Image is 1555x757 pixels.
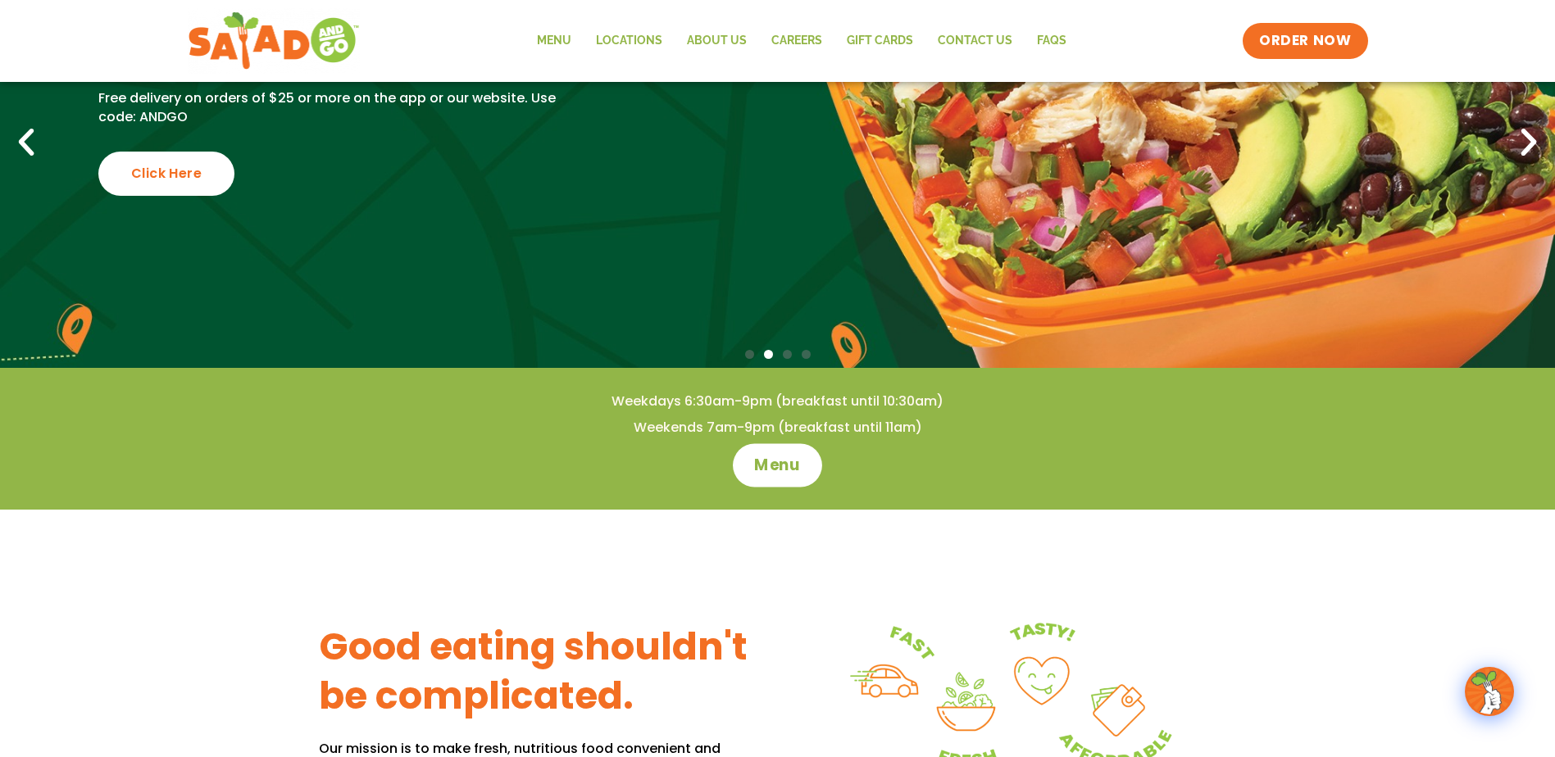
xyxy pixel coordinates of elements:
[1466,669,1512,714] img: wpChatIcon
[188,8,361,74] img: new-SAG-logo-768×292
[525,22,1079,60] nav: Menu
[1511,125,1547,161] div: Next slide
[764,350,773,359] span: Go to slide 2
[754,455,801,476] span: Menu
[33,419,1522,437] h4: Weekends 7am-9pm (breakfast until 11am)
[783,350,792,359] span: Go to slide 3
[745,350,754,359] span: Go to slide 1
[733,443,822,487] a: Menu
[834,22,925,60] a: GIFT CARDS
[1259,31,1351,51] span: ORDER NOW
[8,125,44,161] div: Previous slide
[33,392,1522,410] h4: Weekdays 6:30am-9pm (breakfast until 10:30am)
[925,22,1025,60] a: Contact Us
[525,22,584,60] a: Menu
[319,623,778,721] h3: Good eating shouldn't be complicated.
[98,89,579,126] p: Free delivery on orders of $25 or more on the app or our website. Use code: ANDGO
[1025,22,1079,60] a: FAQs
[802,350,811,359] span: Go to slide 4
[98,152,234,196] div: Click Here
[675,22,759,60] a: About Us
[584,22,675,60] a: Locations
[759,22,834,60] a: Careers
[1243,23,1367,59] a: ORDER NOW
